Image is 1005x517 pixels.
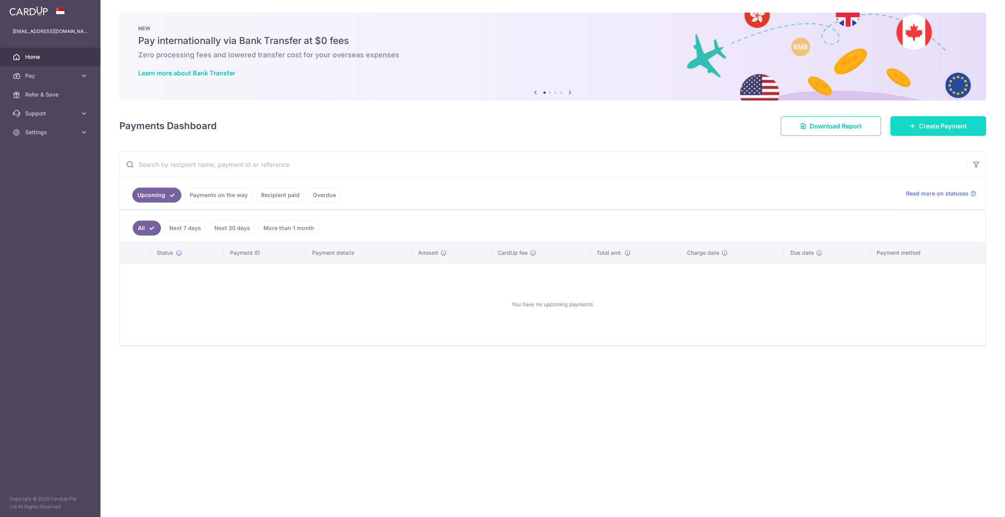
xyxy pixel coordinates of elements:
span: Pay [25,72,77,80]
a: Download Report [781,116,881,136]
span: Amount [418,249,438,257]
a: Create Payment [890,116,986,136]
span: Download Report [809,121,862,131]
a: Upcoming [132,188,181,203]
span: Support [25,110,77,117]
img: CardUp [9,6,48,16]
h4: Payments Dashboard [119,119,217,133]
th: Payment method [870,243,985,263]
th: Payment details [306,243,412,263]
a: More than 1 month [258,221,320,236]
h5: Pay internationally via Bank Transfer at $0 fees [138,35,967,47]
span: Refer & Save [25,91,77,99]
a: Learn more about Bank Transfer [138,69,235,77]
span: Read more on statuses [906,190,968,197]
a: Next 7 days [164,221,206,236]
span: Charge date [687,249,719,257]
input: Search by recipient name, payment id or reference [120,152,967,177]
span: Total amt. [596,249,622,257]
a: Next 30 days [209,221,255,236]
span: Create Payment [919,121,967,131]
span: Due date [790,249,814,257]
h6: Zero processing fees and lowered transfer cost for your overseas expenses [138,50,967,60]
p: NEW [138,25,967,31]
a: Overdue [308,188,341,203]
img: Bank transfer banner [119,13,986,100]
div: You have no upcoming payments. [130,270,976,339]
a: Payments on the way [185,188,253,203]
a: Read more on statuses [906,190,976,197]
p: [EMAIL_ADDRESS][DOMAIN_NAME] [13,27,88,35]
a: All [133,221,161,236]
th: Payment ID [224,243,305,263]
a: Recipient paid [256,188,305,203]
span: CardUp fee [498,249,528,257]
span: Help [18,5,34,13]
span: Status [157,249,174,257]
span: Home [25,53,77,61]
span: Settings [25,128,77,136]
